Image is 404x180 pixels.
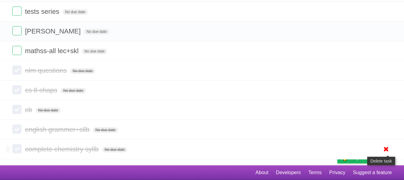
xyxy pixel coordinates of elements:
span: No due date [82,49,107,54]
span: No due date [61,88,86,93]
label: Done [12,105,22,114]
label: Done [12,65,22,75]
span: No due date [63,9,88,15]
span: complete chemistry syllb [25,145,100,153]
label: Done [12,144,22,153]
span: No due date [93,127,118,133]
a: Privacy [329,167,345,178]
label: Done [12,85,22,94]
span: [PERSON_NAME] [25,27,82,35]
a: Developers [276,167,301,178]
label: Done [12,46,22,55]
label: Done [12,124,22,134]
label: Done [12,26,22,35]
a: Terms [308,167,322,178]
span: No due date [84,29,109,34]
span: No due date [70,68,95,74]
span: english grammer+sllb [25,126,91,133]
span: No due date [36,108,61,113]
span: cs 8 chaps [25,86,59,94]
span: cb [25,106,34,114]
label: Done [12,6,22,16]
a: About [255,167,268,178]
a: Suggest a feature [353,167,392,178]
span: tests series [25,8,61,15]
span: mathss-all lec+skl [25,47,80,55]
span: nlm questions [25,67,68,74]
span: No due date [102,147,127,152]
span: Buy me a coffee [350,152,389,163]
